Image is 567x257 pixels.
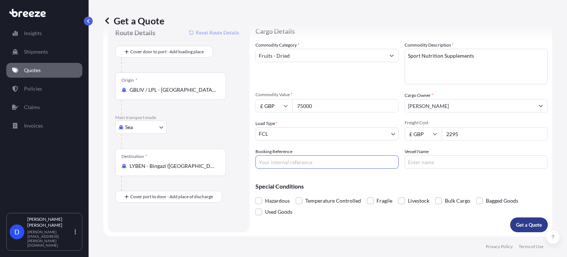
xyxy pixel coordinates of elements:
[405,99,534,112] input: Full name
[256,49,385,62] input: Select a commodity type
[405,92,433,99] label: Cargo Owner
[130,162,217,170] input: Destination
[255,127,399,141] button: FCL
[115,191,222,203] button: Cover port to door - Add place of discharge
[255,183,548,189] p: Special Conditions
[103,15,164,27] p: Get a Quote
[130,86,217,94] input: Origin
[255,92,399,98] span: Commodity Value
[27,216,73,228] p: [PERSON_NAME] [PERSON_NAME]
[6,100,82,115] a: Claims
[255,148,292,155] label: Booking Reference
[115,115,242,121] p: Main transport mode
[377,195,392,206] span: Fragile
[255,155,399,169] input: Your internal reference
[24,104,40,111] p: Claims
[486,244,513,250] a: Privacy Policy
[519,244,543,250] a: Terms of Use
[24,30,42,37] p: Insights
[408,195,429,206] span: Livestock
[14,228,20,236] span: D
[121,77,137,83] div: Origin
[24,67,41,74] p: Quotes
[305,195,361,206] span: Temperature Controlled
[405,41,454,49] label: Commodity Description
[255,120,278,127] span: Load Type
[24,48,48,55] p: Shipments
[6,44,82,59] a: Shipments
[259,130,268,138] span: FCL
[445,195,470,206] span: Bulk Cargo
[255,41,299,49] label: Commodity Category
[534,99,547,112] button: Show suggestions
[27,230,73,247] p: [PERSON_NAME][EMAIL_ADDRESS][PERSON_NAME][DOMAIN_NAME]
[441,127,548,141] input: Enter amount
[115,46,213,58] button: Cover door to port - Add loading place
[405,155,548,169] input: Enter name
[6,118,82,133] a: Invoices
[385,49,398,62] button: Show suggestions
[405,148,429,155] label: Vessel Name
[130,193,213,200] span: Cover port to door - Add place of discharge
[24,122,43,129] p: Invoices
[486,195,518,206] span: Bagged Goods
[6,63,82,78] a: Quotes
[6,26,82,41] a: Insights
[292,99,399,112] input: Type amount
[24,85,42,92] p: Policies
[115,121,167,134] button: Select transport
[265,195,290,206] span: Hazardous
[265,206,292,217] span: Used Goods
[6,81,82,96] a: Policies
[130,48,204,55] span: Cover door to port - Add loading place
[405,120,548,126] span: Freight Cost
[510,217,548,232] button: Get a Quote
[121,153,147,159] div: Destination
[125,124,133,131] span: Sea
[516,221,542,229] p: Get a Quote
